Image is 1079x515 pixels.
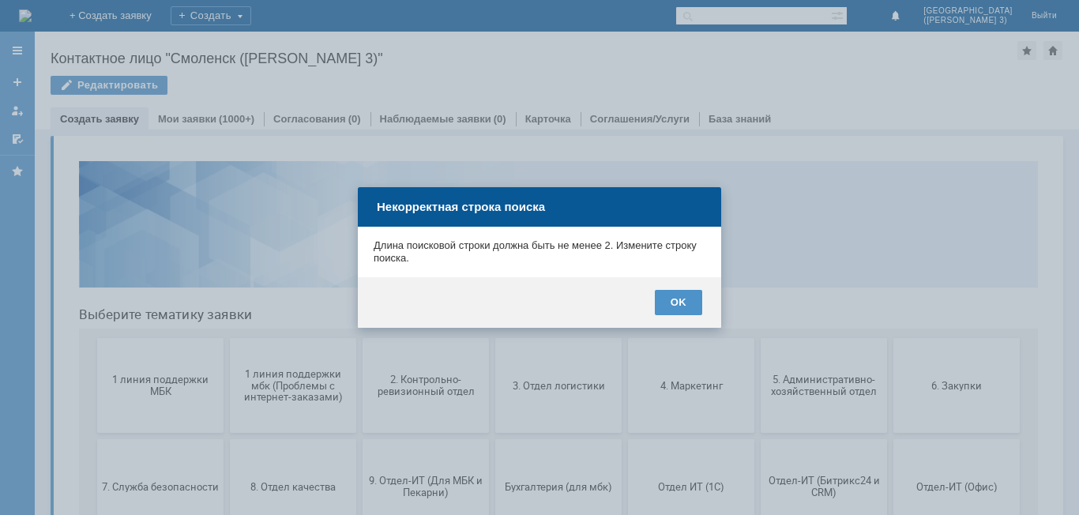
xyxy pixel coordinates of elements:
span: 6. Закупки [832,231,949,242]
button: 9. Отдел-ИТ (Для МБК и Пекарни) [296,291,423,385]
button: Это соглашение не активно! [296,392,423,487]
button: 8. Отдел качества [164,291,290,385]
span: Франчайзинг [168,433,285,445]
button: 7. Служба безопасности [31,291,157,385]
button: Финансовый отдел [31,392,157,487]
span: 8. Отдел качества [168,332,285,344]
div: Длина поисковой строки должна быть не менее 2. Измените строку поиска. [374,239,705,265]
button: [PERSON_NAME]. Услуги ИТ для МБК (оформляет L1) [429,392,555,487]
button: 6. Закупки [827,190,953,284]
span: Отдел-ИТ (Битрикс24 и CRM) [699,326,816,350]
span: Это соглашение не активно! [301,427,418,451]
span: [PERSON_NAME]. Услуги ИТ для МБК (оформляет L1) [434,421,551,457]
button: 3. Отдел логистики [429,190,555,284]
span: 2. Контрольно-ревизионный отдел [301,225,418,249]
span: 4. Маркетинг [566,231,683,242]
button: Отдел ИТ (1С) [562,291,688,385]
label: Воспользуйтесь поиском [334,39,650,55]
span: 5. Административно-хозяйственный отдел [699,225,816,249]
span: Отдел-ИТ (Офис) [832,332,949,344]
span: Финансовый отдел [36,433,152,445]
div: Некорректная строка поиска [358,187,721,227]
button: Отдел-ИТ (Битрикс24 и CRM) [694,291,821,385]
span: 7. Служба безопасности [36,332,152,344]
button: 1 линия поддержки мбк (Проблемы с интернет-заказами) [164,190,290,284]
span: 9. Отдел-ИТ (Для МБК и Пекарни) [301,326,418,350]
button: не актуален [562,392,688,487]
button: 5. Административно-хозяйственный отдел [694,190,821,284]
header: Выберите тематику заявки [13,158,972,174]
button: Бухгалтерия (для мбк) [429,291,555,385]
input: Например, почта или справка [334,70,650,100]
span: 1 линия поддержки МБК [36,225,152,249]
span: не актуален [566,433,683,445]
span: 3. Отдел логистики [434,231,551,242]
button: 2. Контрольно-ревизионный отдел [296,190,423,284]
span: Отдел ИТ (1С) [566,332,683,344]
button: Франчайзинг [164,392,290,487]
button: 1 линия поддержки МБК [31,190,157,284]
button: Отдел-ИТ (Офис) [827,291,953,385]
span: Бухгалтерия (для мбк) [434,332,551,344]
button: 4. Маркетинг [562,190,688,284]
span: 1 линия поддержки мбк (Проблемы с интернет-заказами) [168,219,285,254]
